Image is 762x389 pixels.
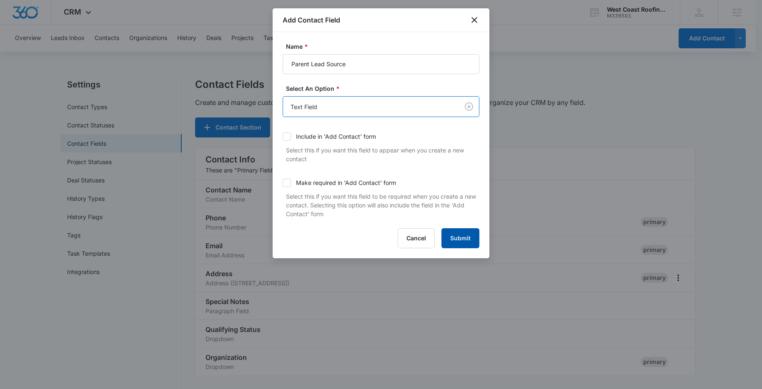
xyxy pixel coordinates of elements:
[286,192,479,218] p: Select this if you want this field to be required when you create a new contact. Selecting this o...
[283,54,479,74] input: Name
[283,15,340,25] h1: Add Contact Field
[296,178,396,187] div: Make required in 'Add Contact' form
[286,42,483,51] label: Name
[296,132,376,141] div: Include in 'Add Contact' form
[398,228,435,248] button: Cancel
[286,146,479,163] p: Select this if you want this field to appear when you create a new contact
[441,228,479,248] button: Submit
[462,100,476,113] button: Clear
[286,84,483,93] label: Select An Option
[469,15,479,25] button: close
